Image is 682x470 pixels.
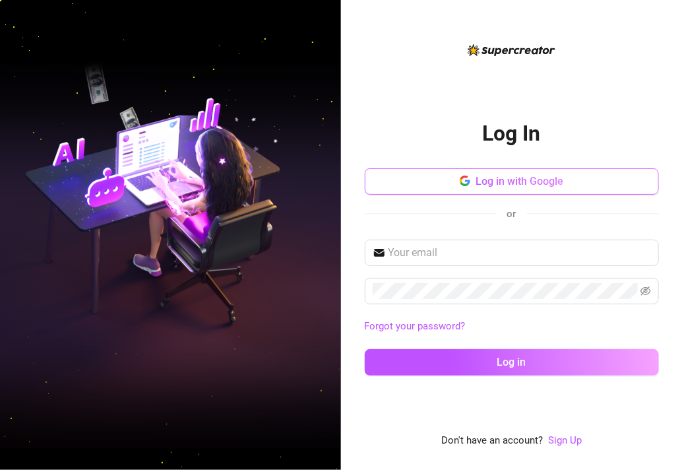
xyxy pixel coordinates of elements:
[483,120,541,147] h2: Log In
[507,208,516,220] span: or
[476,175,563,187] span: Log in with Google
[468,44,555,56] img: logo-BBDzfeDw.svg
[441,433,543,449] span: Don't have an account?
[548,433,582,449] a: Sign Up
[548,434,582,446] a: Sign Up
[497,356,526,368] span: Log in
[365,319,659,335] a: Forgot your password?
[388,245,651,261] input: Your email
[365,320,466,332] a: Forgot your password?
[640,286,651,296] span: eye-invisible
[365,168,659,195] button: Log in with Google
[365,349,659,376] button: Log in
